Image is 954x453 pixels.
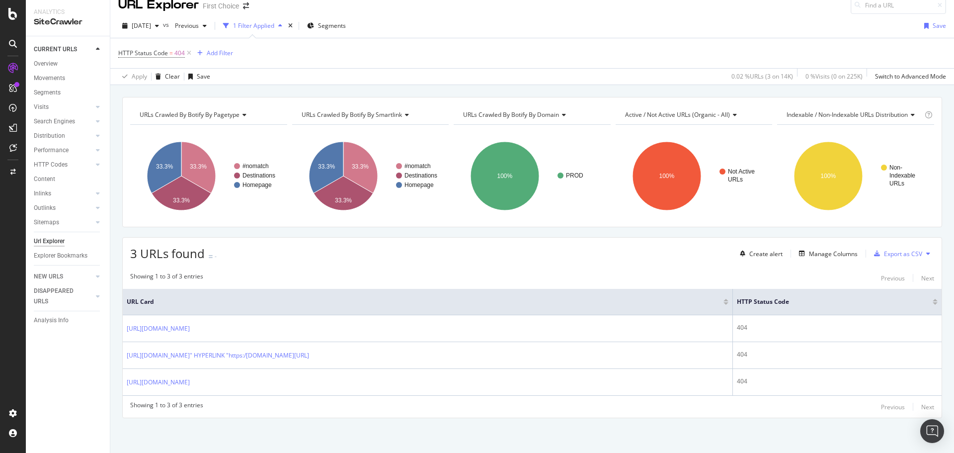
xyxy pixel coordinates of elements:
a: [URL][DOMAIN_NAME] [127,324,190,334]
a: Inlinks [34,188,93,199]
img: Equal [209,255,213,258]
a: Content [34,174,103,184]
div: Visits [34,102,49,112]
span: URLs Crawled By Botify By domain [463,110,559,119]
span: Previous [171,21,199,30]
button: Save [184,69,210,85]
div: HTTP Codes [34,160,68,170]
div: 0 % Visits ( 0 on 225K ) [805,72,863,81]
div: Explorer Bookmarks [34,251,87,261]
div: Add Filter [207,49,233,57]
button: Clear [152,69,180,85]
div: Analytics [34,8,102,16]
svg: A chart. [616,133,771,219]
button: Switch to Advanced Mode [871,69,946,85]
span: 404 [174,46,185,60]
a: Distribution [34,131,93,141]
div: Create alert [749,250,783,258]
div: Search Engines [34,116,75,127]
div: Apply [132,72,147,81]
h4: Indexable / Non-Indexable URLs Distribution [785,107,923,123]
span: URLs Crawled By Botify By smartlink [302,110,402,119]
text: #nomatch [404,163,431,170]
svg: A chart. [292,133,448,219]
text: Destinations [242,172,275,179]
div: Previous [881,403,905,411]
a: Sitemaps [34,217,93,228]
div: Analysis Info [34,315,69,326]
div: times [286,21,295,31]
text: 33.3% [156,163,173,170]
span: URL Card [127,297,721,306]
button: Previous [881,272,905,284]
a: Explorer Bookmarks [34,251,103,261]
div: DISAPPEARED URLS [34,286,84,307]
div: Movements [34,73,65,84]
div: - [215,252,217,261]
text: Non- [889,164,902,171]
div: Previous [881,274,905,282]
span: 3 URLs found [130,245,205,262]
h4: URLs Crawled By Botify By domain [461,107,602,123]
div: Showing 1 to 3 of 3 entries [130,272,203,284]
a: Visits [34,102,93,112]
button: Segments [303,18,350,34]
text: Homepage [242,181,272,188]
div: A chart. [777,133,933,219]
h4: URLs Crawled By Botify By pagetype [138,107,278,123]
span: Segments [318,21,346,30]
div: Switch to Advanced Mode [875,72,946,81]
button: Save [920,18,946,34]
button: Export as CSV [870,246,922,262]
text: PROD [566,172,583,179]
div: Distribution [34,131,65,141]
a: [URL][DOMAIN_NAME]" HYPERLINK "https:/[DOMAIN_NAME][URL] [127,351,309,361]
div: Overview [34,59,58,69]
div: Save [933,21,946,30]
text: 33.3% [352,163,369,170]
div: First Choice [203,1,239,11]
div: Sitemaps [34,217,59,228]
div: Clear [165,72,180,81]
span: URLs Crawled By Botify By pagetype [140,110,239,119]
div: Open Intercom Messenger [920,419,944,443]
text: 100% [659,173,674,180]
a: DISAPPEARED URLS [34,286,93,307]
text: URLs [728,176,743,183]
button: Next [921,401,934,413]
div: Segments [34,88,61,98]
div: Next [921,403,934,411]
button: [DATE] [118,18,163,34]
button: Apply [118,69,147,85]
button: Next [921,272,934,284]
span: HTTP Status Code [118,49,168,57]
a: [URL][DOMAIN_NAME] [127,377,190,387]
a: Outlinks [34,203,93,213]
div: Showing 1 to 3 of 3 entries [130,401,203,413]
div: Inlinks [34,188,51,199]
text: #nomatch [242,163,269,170]
text: URLs [889,180,904,187]
span: = [169,49,173,57]
text: Indexable [889,172,915,179]
div: 404 [737,350,938,359]
div: Export as CSV [884,250,922,258]
a: Movements [34,73,103,84]
div: Next [921,274,934,282]
div: 404 [737,377,938,386]
svg: A chart. [130,133,286,219]
svg: A chart. [454,133,609,219]
div: Manage Columns [809,250,858,258]
div: CURRENT URLS [34,44,77,55]
a: Segments [34,88,103,98]
a: Search Engines [34,116,93,127]
button: 1 Filter Applied [219,18,286,34]
button: Previous [881,401,905,413]
span: Indexable / Non-Indexable URLs distribution [787,110,908,119]
div: Url Explorer [34,236,65,247]
text: 33.3% [335,197,352,204]
a: Url Explorer [34,236,103,247]
text: 100% [497,173,513,180]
